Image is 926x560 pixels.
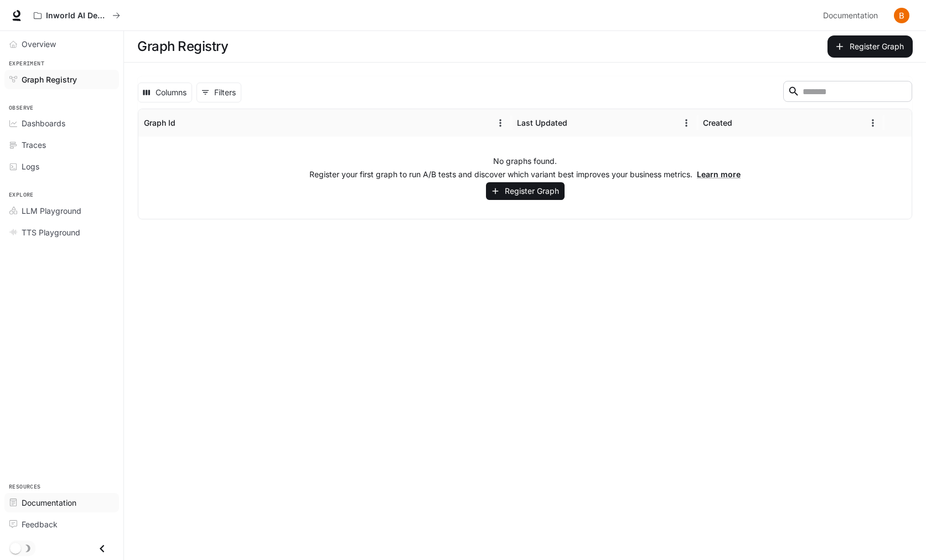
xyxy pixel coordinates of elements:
span: Feedback [22,518,58,530]
span: Documentation [22,497,76,508]
span: Dark mode toggle [10,542,21,554]
img: User avatar [894,8,909,23]
a: Learn more [697,169,741,179]
button: Menu [865,115,881,131]
p: Inworld AI Demos [46,11,108,20]
button: Sort [568,115,585,131]
p: Register your first graph to run A/B tests and discover which variant best improves your business... [309,169,741,180]
a: Dashboards [4,114,119,133]
button: Select columns [138,83,192,102]
a: Feedback [4,515,119,534]
a: Logs [4,157,119,176]
button: Sort [733,115,750,131]
button: Sort [177,115,193,131]
p: No graphs found. [493,156,557,167]
button: Show filters [196,83,241,102]
span: LLM Playground [22,205,81,217]
div: Last Updated [517,118,567,127]
h1: Graph Registry [137,35,228,58]
span: Logs [22,161,39,172]
span: Graph Registry [22,74,77,85]
span: Documentation [823,9,878,23]
button: User avatar [891,4,913,27]
button: Register Graph [486,182,565,201]
button: Register Graph [827,35,913,58]
span: TTS Playground [22,227,80,238]
div: Search [783,81,912,104]
button: All workspaces [29,4,125,27]
a: Documentation [819,4,886,27]
span: Dashboards [22,117,65,129]
button: Menu [492,115,509,131]
span: Traces [22,139,46,151]
div: Graph Id [144,118,175,127]
a: LLM Playground [4,201,119,220]
a: Graph Registry [4,70,119,89]
button: Close drawer [90,537,115,560]
a: Overview [4,34,119,54]
span: Overview [22,38,56,50]
a: TTS Playground [4,223,119,242]
button: Menu [678,115,695,131]
a: Documentation [4,493,119,512]
div: Created [703,118,732,127]
a: Traces [4,135,119,155]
